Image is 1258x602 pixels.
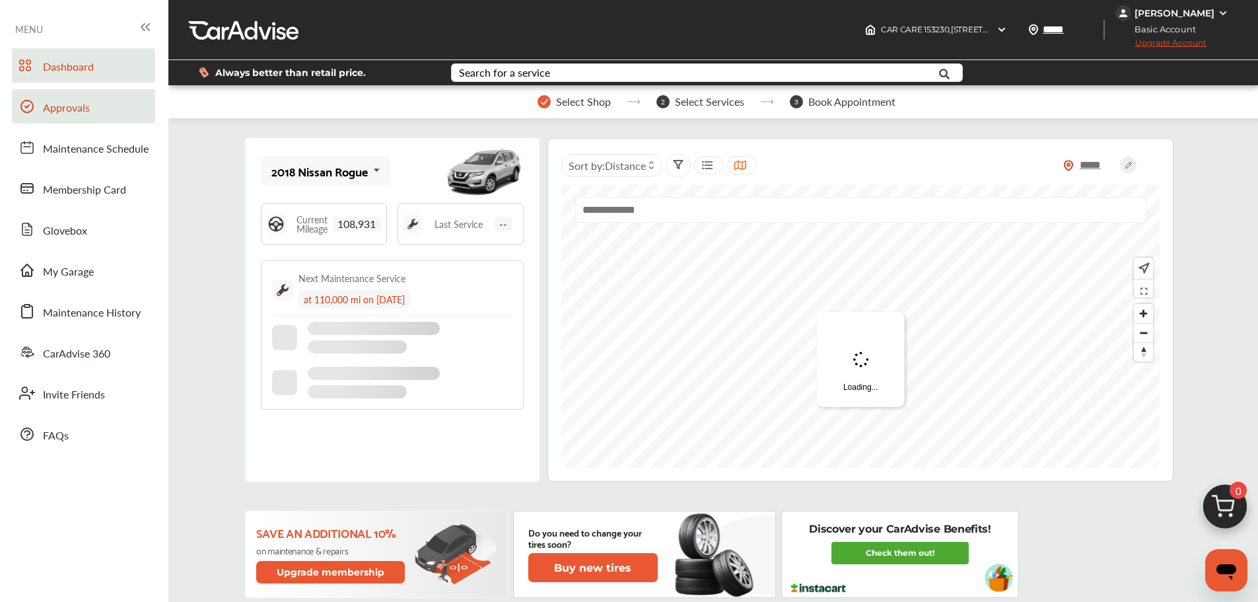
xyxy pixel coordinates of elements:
img: header-down-arrow.9dd2ce7d.svg [996,24,1007,35]
span: Upgrade Account [1115,38,1206,54]
img: location_vector.a44bc228.svg [1028,24,1039,35]
span: Approvals [43,100,90,117]
a: My Garage [12,253,155,287]
span: FAQs [43,428,69,445]
div: Next Maintenance Service [298,272,405,285]
a: Maintenance History [12,294,155,328]
img: cart_icon.3d0951e8.svg [1193,478,1257,542]
span: Glovebox [43,223,87,240]
img: instacart-vehicle.0979a191.svg [985,564,1013,592]
p: Discover your CarAdvise Benefits! [809,522,991,537]
span: Invite Friends [43,387,105,404]
img: location_vector_orange.38f05af8.svg [1063,160,1074,171]
span: Basic Account [1117,22,1206,36]
a: Approvals [12,89,155,124]
span: Reset bearing to north [1134,343,1153,361]
span: 0 [1230,482,1247,499]
a: FAQs [12,417,155,451]
iframe: Button to launch messaging window [1205,549,1247,591]
a: Membership Card [12,171,155,206]
span: Current Mileage [292,215,332,233]
img: border-line.da1032d4.svg [272,315,512,316]
span: Select Services [675,96,744,108]
span: Distance [605,158,646,173]
span: Always better than retail price. [215,68,366,77]
span: MENU [15,24,43,34]
img: maintenance_logo [403,215,422,233]
span: Dashboard [43,59,94,76]
p: on maintenance & repairs [256,545,407,556]
a: Check them out! [831,542,969,564]
span: 2 [656,95,670,108]
a: Dashboard [12,48,155,83]
div: at 110,000 mi on [DATE] [298,290,410,309]
span: Membership Card [43,182,126,199]
button: Upgrade membership [256,561,405,583]
img: stepper-arrow.e24c07c6.svg [627,99,641,104]
span: 3 [790,95,803,108]
img: new-tire.a0c7fe23.svg [674,508,761,601]
div: Loading... [817,312,905,407]
a: CarAdvise 360 [12,335,155,369]
img: stepper-arrow.e24c07c6.svg [760,99,774,104]
img: mobile_12496_st0640_046.jpg [444,141,524,201]
img: header-home-logo.8d720a4f.svg [865,24,876,35]
button: Zoom in [1134,304,1153,323]
a: Maintenance Schedule [12,130,155,165]
img: stepper-checkmark.b5569197.svg [538,95,551,108]
button: Buy new tires [528,553,658,582]
span: CAR CARE 153230 , [STREET_ADDRESS] [GEOGRAPHIC_DATA] , IL 60616 [881,24,1146,34]
span: Last Service [435,219,483,229]
p: Do you need to change your tires soon? [528,527,658,549]
span: My Garage [43,264,94,281]
span: Sort by : [569,158,646,173]
a: Invite Friends [12,376,155,410]
button: Reset bearing to north [1134,342,1153,361]
span: Zoom out [1134,324,1153,342]
img: recenter.ce011a49.svg [1136,261,1150,276]
p: Save an additional 10% [256,525,407,540]
span: Maintenance Schedule [43,141,149,158]
canvas: Map [561,185,1160,468]
span: Select Shop [556,96,611,108]
span: 108,931 [332,217,381,231]
div: Search for a service [459,67,550,78]
a: Glovebox [12,212,155,246]
img: header-divider.bc55588e.svg [1103,20,1105,40]
a: Buy new tires [528,553,660,582]
span: Book Appointment [808,96,895,108]
img: update-membership.81812027.svg [415,524,497,585]
span: CarAdvise 360 [43,346,110,363]
img: jVpblrzwTbfkPYzPPzSLxeg0AAAAASUVORK5CYII= [1115,5,1131,21]
img: steering_logo [267,215,285,233]
div: 2018 Nissan Rogue [271,165,368,178]
img: instacart-logo.217963cc.svg [789,583,848,593]
span: Maintenance History [43,305,141,322]
img: maintenance_logo [272,280,293,301]
span: -- [494,217,512,231]
img: dollor_label_vector.a70140d1.svg [199,67,209,78]
button: Zoom out [1134,323,1153,342]
div: [PERSON_NAME] [1135,7,1214,19]
img: WGsFRI8htEPBVLJbROoPRyZpYNWhNONpIPPETTm6eUC0GeLEiAAAAAElFTkSuQmCC [1218,8,1228,19]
